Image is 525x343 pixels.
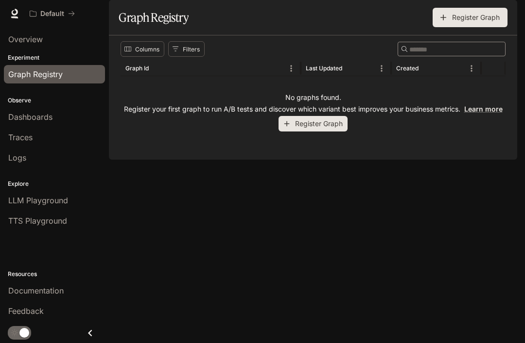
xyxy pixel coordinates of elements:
[124,104,503,114] p: Register your first graph to run A/B tests and discover which variant best improves your business...
[40,10,64,18] p: Default
[433,8,507,27] button: Register Graph
[168,41,205,57] button: Show filters
[398,42,506,56] div: Search
[343,61,358,76] button: Sort
[464,105,503,113] a: Learn more
[150,61,164,76] button: Sort
[121,41,164,57] button: Select columns
[279,116,348,132] button: Register Graph
[464,61,479,76] button: Menu
[285,93,341,102] p: No graphs found.
[374,61,389,76] button: Menu
[119,8,189,27] h1: Graph Registry
[396,65,419,72] div: Created
[25,4,79,23] button: All workspaces
[284,61,298,76] button: Menu
[125,65,149,72] div: Graph Id
[306,65,342,72] div: Last Updated
[420,61,434,76] button: Sort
